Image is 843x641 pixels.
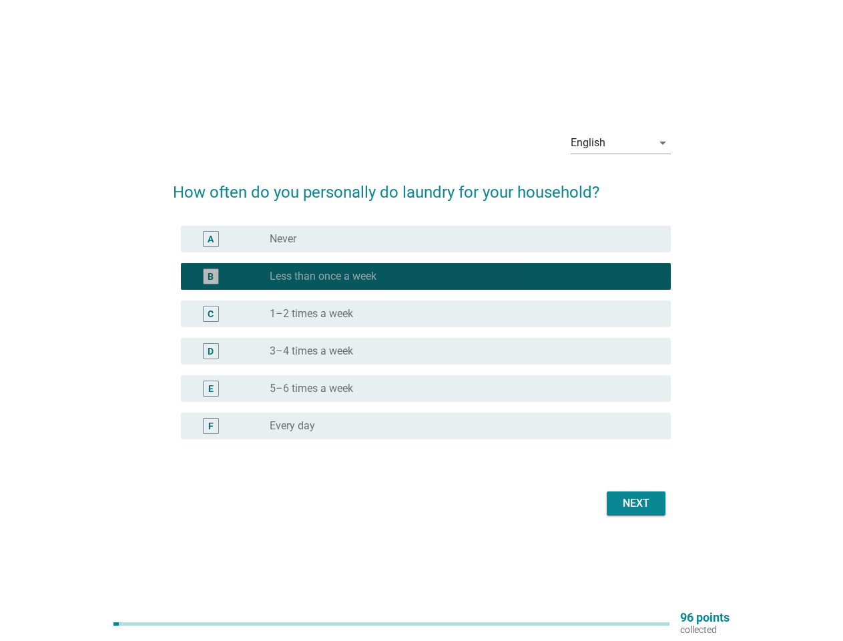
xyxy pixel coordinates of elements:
div: C [208,307,214,321]
div: A [208,232,214,246]
div: D [208,345,214,359]
h2: How often do you personally do laundry for your household? [173,167,671,204]
div: F [208,419,214,433]
label: Never [270,232,296,246]
button: Next [607,491,665,515]
div: B [208,270,214,284]
label: 1–2 times a week [270,307,353,320]
p: collected [680,624,730,636]
p: 96 points [680,612,730,624]
div: English [571,137,605,149]
label: Every day [270,419,315,433]
label: 3–4 times a week [270,345,353,358]
div: E [208,382,214,396]
i: arrow_drop_down [655,135,671,151]
div: Next [617,495,655,511]
label: Less than once a week [270,270,376,283]
label: 5–6 times a week [270,382,353,395]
